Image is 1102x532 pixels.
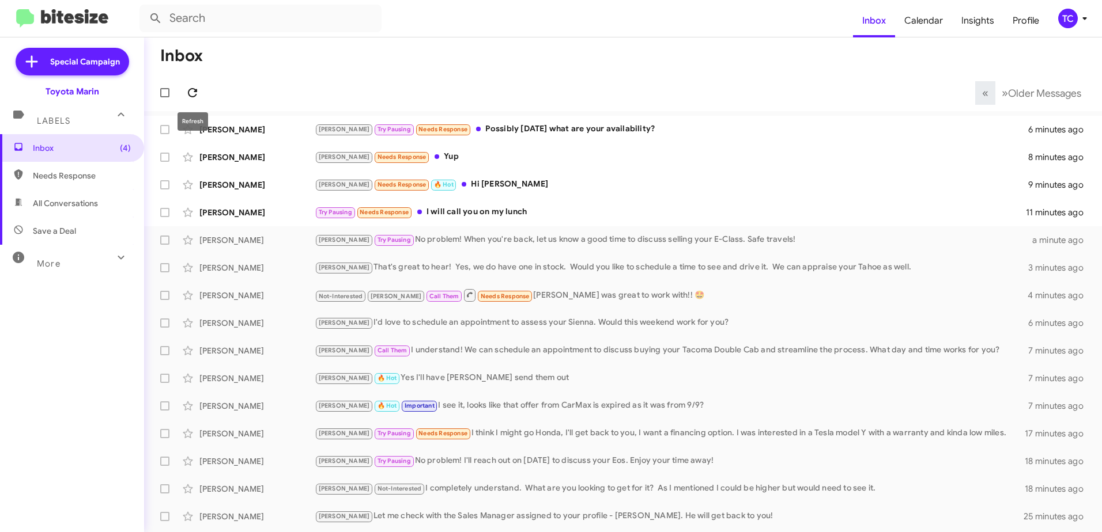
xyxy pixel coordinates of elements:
div: Let me check with the Sales Manager assigned to your profile - [PERSON_NAME]. He will get back to... [315,510,1024,523]
div: [PERSON_NAME] [199,207,315,218]
a: Special Campaign [16,48,129,75]
span: Needs Response [481,292,530,300]
div: [PERSON_NAME] [199,179,315,191]
div: 18 minutes ago [1025,483,1093,495]
div: [PERSON_NAME] [199,428,315,439]
span: Not-Interested [319,292,363,300]
div: I completely understand. What are you looking to get for it? As I mentioned I could be higher but... [315,482,1025,495]
span: [PERSON_NAME] [319,319,370,326]
span: » [1002,86,1008,100]
div: 7 minutes ago [1028,373,1093,384]
span: [PERSON_NAME] [319,126,370,133]
span: Call Them [378,347,407,354]
span: Needs Response [418,126,467,133]
div: I will call you on my lunch [315,206,1026,219]
div: [PERSON_NAME] [199,373,315,384]
span: (4) [120,142,131,154]
nav: Page navigation example [976,81,1088,105]
span: Try Pausing [378,430,411,437]
button: Previous [975,81,995,105]
div: 8 minutes ago [1028,151,1093,163]
div: 25 minutes ago [1024,511,1093,522]
div: That's great to hear! Yes, we do have one in stock. Would you like to schedule a time to see and ... [315,261,1028,274]
span: [PERSON_NAME] [319,374,370,382]
div: [PERSON_NAME] [199,400,315,412]
div: [PERSON_NAME] [199,455,315,467]
div: I'd love to schedule an appointment to assess your Sienna. Would this weekend work for you? [315,316,1028,329]
span: [PERSON_NAME] [319,457,370,465]
span: Try Pausing [378,457,411,465]
div: 9 minutes ago [1028,179,1093,191]
span: Needs Response [378,181,427,188]
div: a minute ago [1032,234,1093,246]
span: Needs Response [360,208,409,216]
span: Important [405,402,435,409]
span: Needs Response [418,430,467,437]
span: Needs Response [378,153,427,161]
h1: Inbox [160,47,203,65]
span: [PERSON_NAME] [319,264,370,271]
div: 3 minutes ago [1028,262,1093,273]
span: « [982,86,988,100]
div: Toyota Marin [46,86,99,97]
span: [PERSON_NAME] [319,430,370,437]
button: Next [995,81,1088,105]
span: Not-Interested [378,485,422,492]
div: I understand! We can schedule an appointment to discuss buying your Tacoma Double Cab and streaml... [315,344,1028,357]
div: [PERSON_NAME] [199,345,315,356]
div: I think I might go Honda, I'll get back to you, I want a financing option. I was interested in a ... [315,427,1025,440]
div: No problem! I'll reach out on [DATE] to discuss your Eos. Enjoy your time away! [315,454,1025,468]
div: [PERSON_NAME] [199,511,315,522]
span: Try Pausing [378,236,411,244]
div: [PERSON_NAME] [199,290,315,301]
div: [PERSON_NAME] [199,317,315,329]
div: 17 minutes ago [1025,428,1093,439]
span: [PERSON_NAME] [319,181,370,188]
div: Yes I'll have [PERSON_NAME] send them out [315,371,1028,385]
div: 7 minutes ago [1028,400,1093,412]
span: All Conversations [33,197,98,209]
div: 7 minutes ago [1028,345,1093,356]
div: Hi [PERSON_NAME] [315,178,1028,191]
span: 🔥 Hot [378,374,397,382]
div: 11 minutes ago [1026,207,1093,218]
span: [PERSON_NAME] [319,485,370,492]
span: [PERSON_NAME] [319,402,370,409]
span: Try Pausing [319,208,352,216]
span: Inbox [33,142,131,154]
a: Calendar [895,4,952,37]
span: Needs Response [33,170,131,181]
div: [PERSON_NAME] [199,483,315,495]
div: 6 minutes ago [1028,124,1093,135]
span: [PERSON_NAME] [319,347,370,354]
span: [PERSON_NAME] [319,153,370,161]
button: TC [1048,9,1089,28]
span: Save a Deal [33,225,76,237]
div: [PERSON_NAME] [199,262,315,273]
span: Call Them [429,292,459,300]
div: TC [1058,9,1078,28]
div: [PERSON_NAME] was great to work with!! 🤩 [315,288,1028,302]
a: Profile [1003,4,1048,37]
span: More [37,259,61,269]
div: [PERSON_NAME] [199,151,315,163]
div: I see it, looks like that offer from CarMax is expired as it was from 9/9? [315,399,1028,412]
a: Inbox [853,4,895,37]
span: [PERSON_NAME] [319,512,370,520]
div: Yup [315,150,1028,164]
div: 18 minutes ago [1025,455,1093,467]
div: [PERSON_NAME] [199,124,315,135]
div: No problem! When you're back, let us know a good time to discuss selling your E-Class. Safe travels! [315,233,1032,246]
a: Insights [952,4,1003,37]
div: 6 minutes ago [1028,317,1093,329]
div: [PERSON_NAME] [199,234,315,246]
div: 4 minutes ago [1028,290,1093,301]
span: Try Pausing [378,126,411,133]
input: Search [139,5,382,32]
span: [PERSON_NAME] [319,236,370,244]
span: Older Messages [1008,87,1081,100]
